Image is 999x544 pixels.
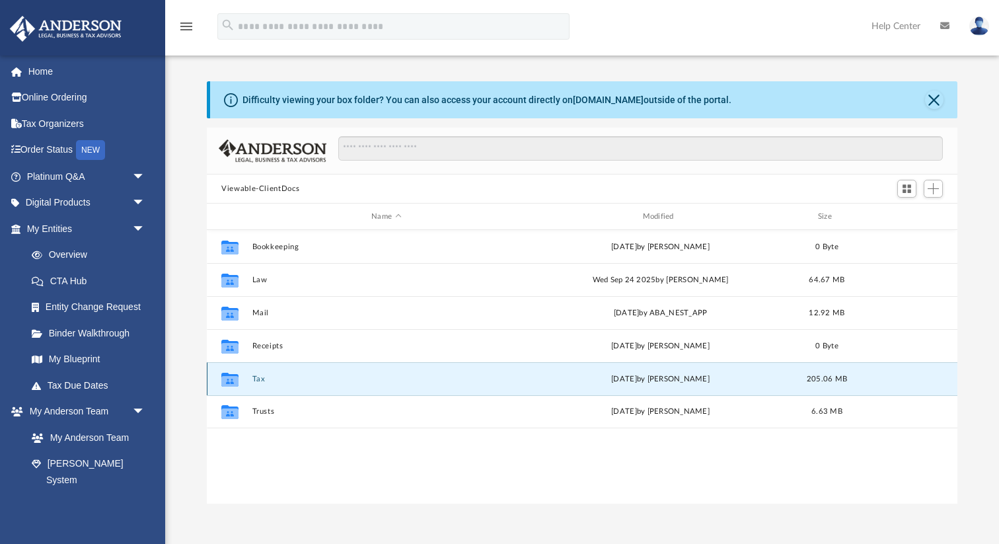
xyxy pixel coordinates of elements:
a: [DOMAIN_NAME] [573,95,644,105]
a: Online Ordering [9,85,165,111]
button: Tax [252,375,521,383]
a: My Blueprint [18,346,159,373]
span: arrow_drop_down [132,399,159,426]
div: NEW [76,140,105,160]
div: [DATE] by [PERSON_NAME] [527,340,795,352]
a: Home [9,58,165,85]
div: Wed Sep 24 2025 by [PERSON_NAME] [527,274,795,286]
div: [DATE] by [PERSON_NAME] [527,406,795,418]
a: Tax Organizers [9,110,165,137]
span: 205.06 MB [807,375,847,383]
a: Entity Change Request [18,294,165,321]
div: id [213,211,246,223]
img: User Pic [969,17,989,36]
a: My Anderson Team [18,424,152,451]
div: Size [801,211,854,223]
a: My Anderson Teamarrow_drop_down [9,399,159,425]
div: [DATE] by [PERSON_NAME] [527,241,795,253]
span: arrow_drop_down [132,163,159,190]
a: Platinum Q&Aarrow_drop_down [9,163,165,190]
a: Digital Productsarrow_drop_down [9,190,165,216]
span: 6.63 MB [811,408,842,415]
div: [DATE] by ABA_NEST_APP [527,307,795,319]
a: Overview [18,242,165,268]
div: Difficulty viewing your box folder? You can also access your account directly on outside of the p... [242,93,731,107]
a: menu [178,25,194,34]
button: Law [252,276,521,284]
span: arrow_drop_down [132,190,159,217]
div: id [859,211,951,223]
a: Binder Walkthrough [18,320,165,346]
a: [PERSON_NAME] System [18,451,159,493]
button: Switch to Grid View [897,180,917,198]
span: 12.92 MB [809,309,845,317]
img: Anderson Advisors Platinum Portal [6,16,126,42]
button: Bookkeeping [252,243,521,251]
div: Modified [526,211,795,223]
i: menu [178,19,194,34]
i: search [221,18,235,32]
button: Trusts [252,407,521,416]
a: Tax Due Dates [18,372,165,399]
span: 0 Byte [815,342,838,350]
a: My Entitiesarrow_drop_down [9,215,165,242]
span: 64.67 MB [809,276,845,284]
button: Close [925,91,943,109]
div: [DATE] by [PERSON_NAME] [527,373,795,385]
button: Mail [252,309,521,317]
button: Receipts [252,342,521,350]
span: arrow_drop_down [132,215,159,243]
a: Client Referrals [18,493,159,520]
button: Viewable-ClientDocs [221,183,299,195]
a: Order StatusNEW [9,137,165,164]
div: grid [207,230,957,504]
input: Search files and folders [338,136,943,161]
div: Name [252,211,521,223]
button: Add [924,180,943,198]
span: 0 Byte [815,243,838,251]
a: CTA Hub [18,268,165,294]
